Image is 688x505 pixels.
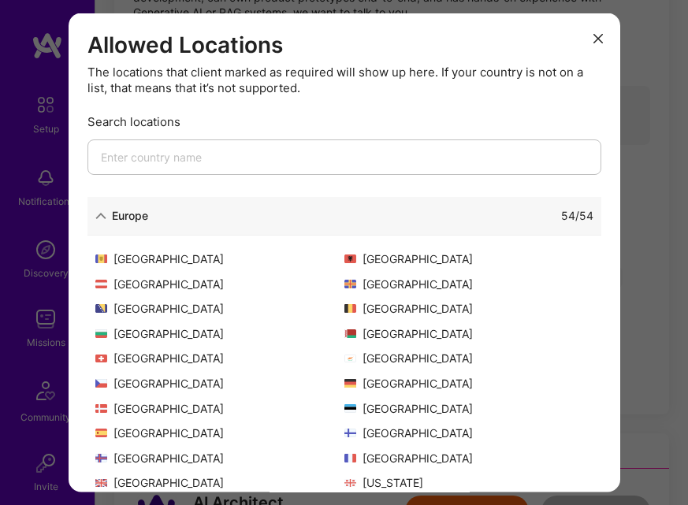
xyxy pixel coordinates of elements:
img: Belgium [344,304,356,313]
div: [GEOGRAPHIC_DATA] [95,400,344,416]
img: France [344,453,356,462]
img: Finland [344,429,356,437]
div: [GEOGRAPHIC_DATA] [95,425,344,441]
img: Georgia [344,478,356,487]
div: [GEOGRAPHIC_DATA] [95,276,344,291]
img: Albania [344,254,356,263]
div: [GEOGRAPHIC_DATA] [95,325,344,341]
div: [US_STATE] [344,475,593,491]
div: modal [69,13,620,492]
div: [GEOGRAPHIC_DATA] [95,475,344,491]
div: Europe [112,208,148,224]
i: icon ArrowDown [95,210,106,221]
img: Denmark [95,403,107,412]
img: Bosnia and Herzegovina [95,304,107,313]
img: Estonia [344,403,356,412]
h3: Allowed Locations [87,32,601,58]
img: Germany [344,379,356,388]
div: Search locations [87,114,601,130]
img: Spain [95,429,107,437]
img: Cyprus [344,354,356,362]
div: [GEOGRAPHIC_DATA] [344,276,593,291]
div: [GEOGRAPHIC_DATA] [95,376,344,392]
div: 54 / 54 [561,208,593,224]
div: [GEOGRAPHIC_DATA] [95,251,344,267]
i: icon Close [593,34,603,43]
div: The locations that client marked as required will show up here. If your country is not on a list,... [87,65,601,95]
div: [GEOGRAPHIC_DATA] [344,376,593,392]
div: [GEOGRAPHIC_DATA] [344,301,593,317]
div: [GEOGRAPHIC_DATA] [344,325,593,341]
img: United Kingdom [95,478,107,487]
img: Åland [344,279,356,288]
div: [GEOGRAPHIC_DATA] [344,351,593,366]
img: Czech Republic [95,379,107,388]
div: [GEOGRAPHIC_DATA] [344,400,593,416]
div: [GEOGRAPHIC_DATA] [95,301,344,317]
img: Austria [95,279,107,288]
img: Faroe Islands [95,453,107,462]
img: Belarus [344,329,356,337]
div: [GEOGRAPHIC_DATA] [344,251,593,267]
img: Switzerland [95,354,107,362]
input: Enter country name [87,139,601,175]
img: Bulgaria [95,329,107,337]
div: [GEOGRAPHIC_DATA] [344,425,593,441]
div: [GEOGRAPHIC_DATA] [95,351,344,366]
img: Andorra [95,254,107,263]
div: [GEOGRAPHIC_DATA] [95,450,344,466]
div: [GEOGRAPHIC_DATA] [344,450,593,466]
